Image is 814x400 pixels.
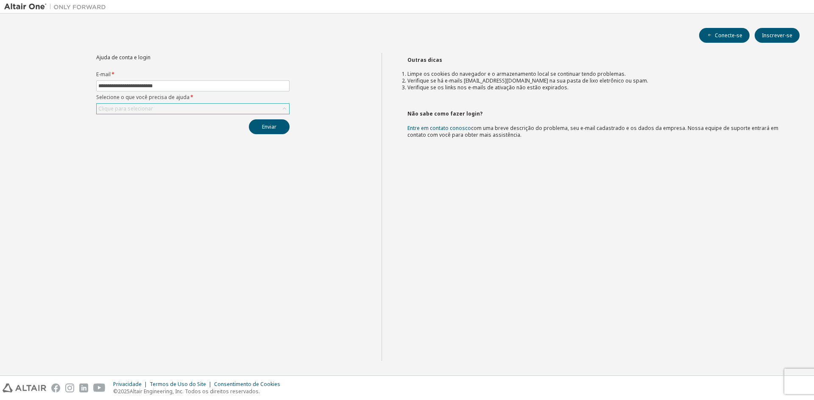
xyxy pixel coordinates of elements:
font: Ajuda de conta e login [96,54,151,61]
font: Clique para selecionar [98,105,153,112]
img: facebook.svg [51,383,60,392]
font: Conecte-se [715,32,742,39]
img: youtube.svg [93,383,106,392]
font: Não sabe como fazer login? [407,110,482,117]
font: Privacidade [113,381,142,388]
font: Outras dicas [407,56,442,63]
font: Enviar [262,123,276,130]
font: Inscrever-se [762,32,792,39]
img: linkedin.svg [79,383,88,392]
img: instagram.svg [65,383,74,392]
img: altair_logo.svg [3,383,46,392]
font: Verifique se há e-mails [EMAIL_ADDRESS][DOMAIN_NAME] na sua pasta de lixo eletrônico ou spam. [407,77,648,84]
button: Enviar [249,119,290,134]
font: Limpe os cookies do navegador e o armazenamento local se continuar tendo problemas. [407,70,626,77]
font: Verifique se os links nos e-mails de ativação não estão expirados. [407,84,569,91]
font: com uma breve descrição do problema, seu e-mail cadastrado e os dados da empresa. Nossa equipe de... [407,124,778,138]
img: Altair Um [4,3,110,11]
font: Altair Engineering, Inc. Todos os direitos reservados. [130,388,260,395]
button: Inscrever-se [755,28,800,43]
font: Consentimento de Cookies [214,381,280,388]
font: 2025 [118,388,130,395]
button: Conecte-se [699,28,750,43]
a: Entre em contato conosco [407,124,471,132]
font: © [113,388,118,395]
font: E-mail [96,71,111,78]
div: Clique para selecionar [97,104,289,114]
font: Selecione o que você precisa de ajuda [96,94,190,101]
font: Termos de Uso do Site [150,381,206,388]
